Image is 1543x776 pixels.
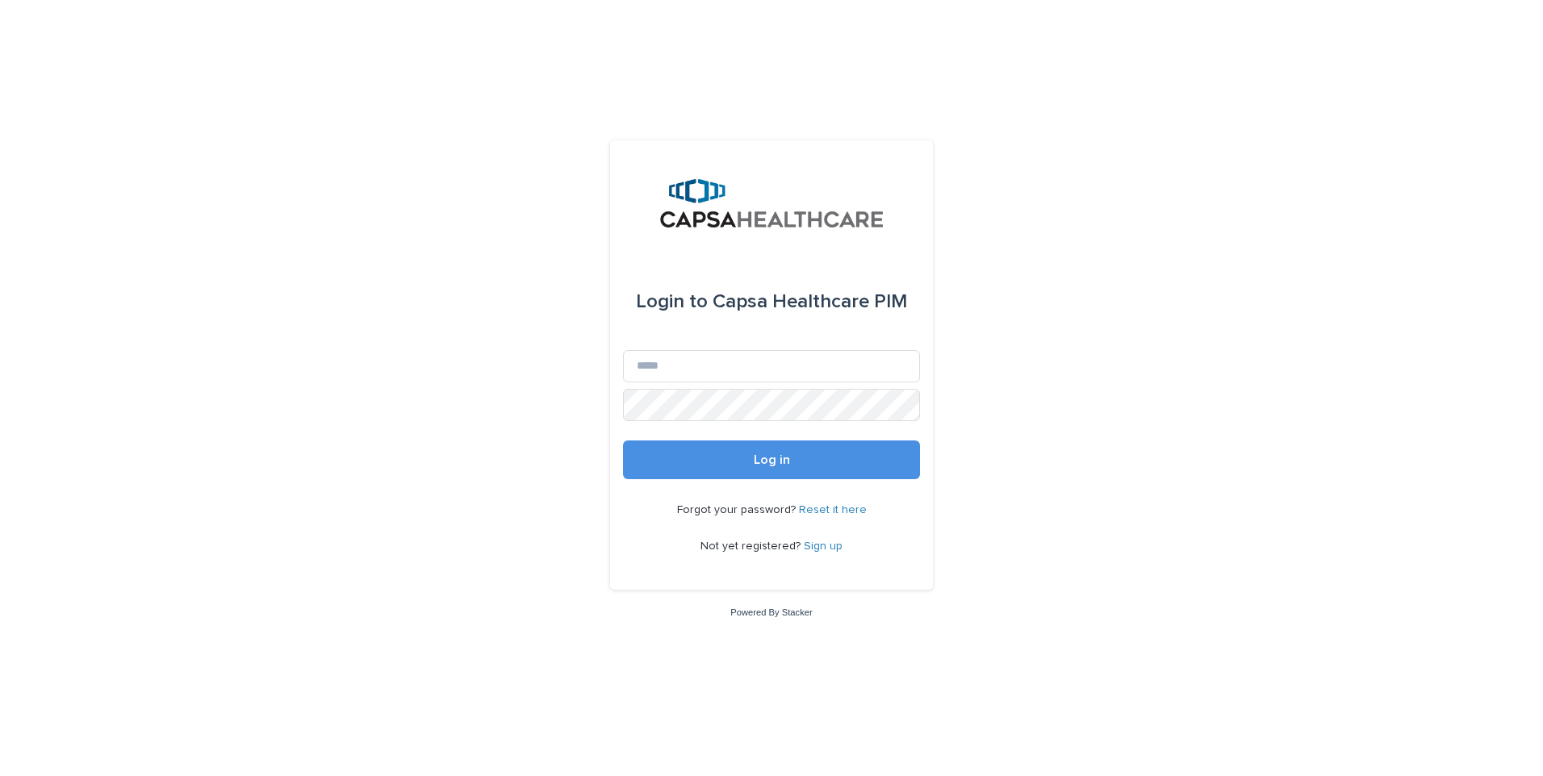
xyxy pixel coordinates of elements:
[636,292,708,311] span: Login to
[700,540,804,552] span: Not yet registered?
[804,540,843,552] a: Sign up
[660,179,884,227] img: B5p4sRfuTuC72oLToeu7
[636,279,907,324] div: Capsa Healthcare PIM
[754,453,790,466] span: Log in
[623,440,920,479] button: Log in
[730,607,812,617] a: Powered By Stacker
[799,504,867,515] a: Reset it here
[677,504,799,515] span: Forgot your password?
